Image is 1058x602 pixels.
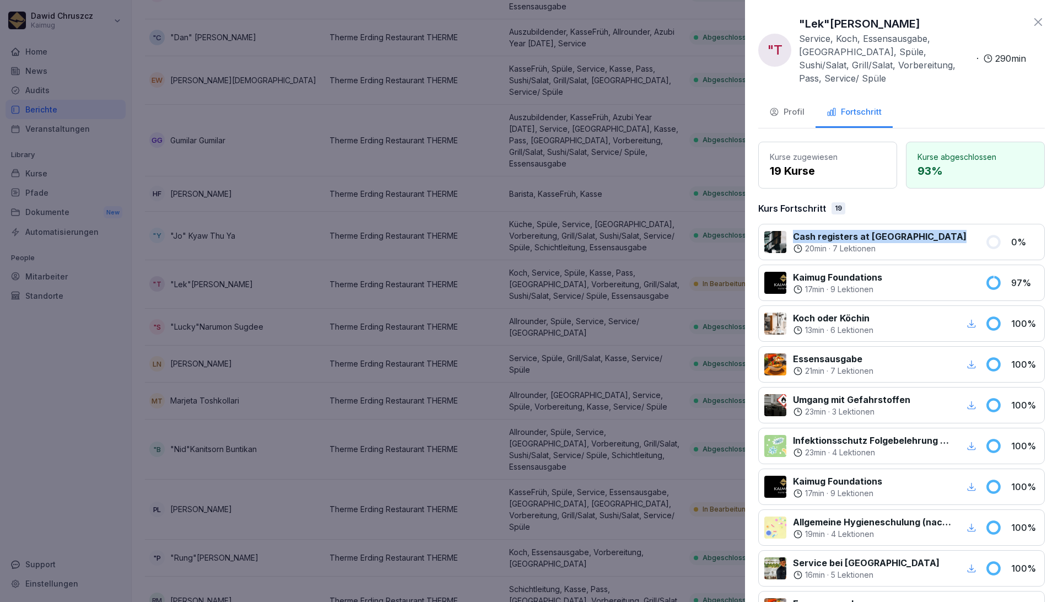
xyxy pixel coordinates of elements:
p: 7 Lektionen [830,365,873,377]
div: · [793,488,882,499]
p: Service bei [GEOGRAPHIC_DATA] [793,556,940,569]
p: 4 Lektionen [832,447,875,458]
p: "Lek"[PERSON_NAME] [799,15,920,32]
p: 13 min [805,325,824,336]
p: 100 % [1011,358,1039,371]
p: Allgemeine Hygieneschulung (nach LHMV §4) [793,515,951,529]
p: 17 min [805,284,824,295]
p: 21 min [805,365,824,377]
p: Kurs Fortschritt [758,202,826,215]
p: Essensausgabe [793,352,873,365]
p: 9 Lektionen [830,488,873,499]
p: 7 Lektionen [833,243,876,254]
div: · [799,32,1026,85]
p: 100 % [1011,521,1039,534]
p: 100 % [1011,399,1039,412]
p: 97 % [1011,276,1039,289]
p: Kaimug Foundations [793,475,882,488]
div: · [793,529,951,540]
button: Fortschritt [816,98,893,128]
p: 100 % [1011,480,1039,493]
p: 23 min [805,406,826,417]
button: Profil [758,98,816,128]
div: · [793,569,940,580]
p: 100 % [1011,439,1039,453]
div: · [793,284,882,295]
p: 20 min [805,243,827,254]
p: 3 Lektionen [832,406,875,417]
p: 290 min [995,52,1026,65]
div: · [793,365,873,377]
p: Kurse abgeschlossen [917,151,1033,163]
p: 100 % [1011,317,1039,330]
p: Kurse zugewiesen [770,151,886,163]
p: Koch oder Köchin [793,311,873,325]
div: · [793,406,910,417]
p: 19 min [805,529,825,540]
p: 17 min [805,488,824,499]
p: 19 Kurse [770,163,886,179]
div: · [793,325,873,336]
p: 100 % [1011,562,1039,575]
p: 16 min [805,569,825,580]
p: 0 % [1011,235,1039,249]
p: Cash registers at [GEOGRAPHIC_DATA] [793,230,967,243]
p: 9 Lektionen [830,284,873,295]
div: · [793,243,967,254]
div: Profil [769,106,805,119]
p: 93 % [917,163,1033,179]
div: · [793,447,951,458]
p: 6 Lektionen [830,325,873,336]
p: 5 Lektionen [831,569,873,580]
p: Umgang mit Gefahrstoffen [793,393,910,406]
p: Service, Koch, Essensausgabe, [GEOGRAPHIC_DATA], Spüle, Sushi/Salat, Grill/Salat, Vorbereitung, P... [799,32,972,85]
div: "T [758,34,791,67]
p: Infektionsschutz Folgebelehrung (nach §43 IfSG) [793,434,951,447]
div: Fortschritt [827,106,882,119]
p: Kaimug Foundations [793,271,882,284]
div: 19 [832,202,845,214]
p: 23 min [805,447,826,458]
p: 4 Lektionen [831,529,874,540]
